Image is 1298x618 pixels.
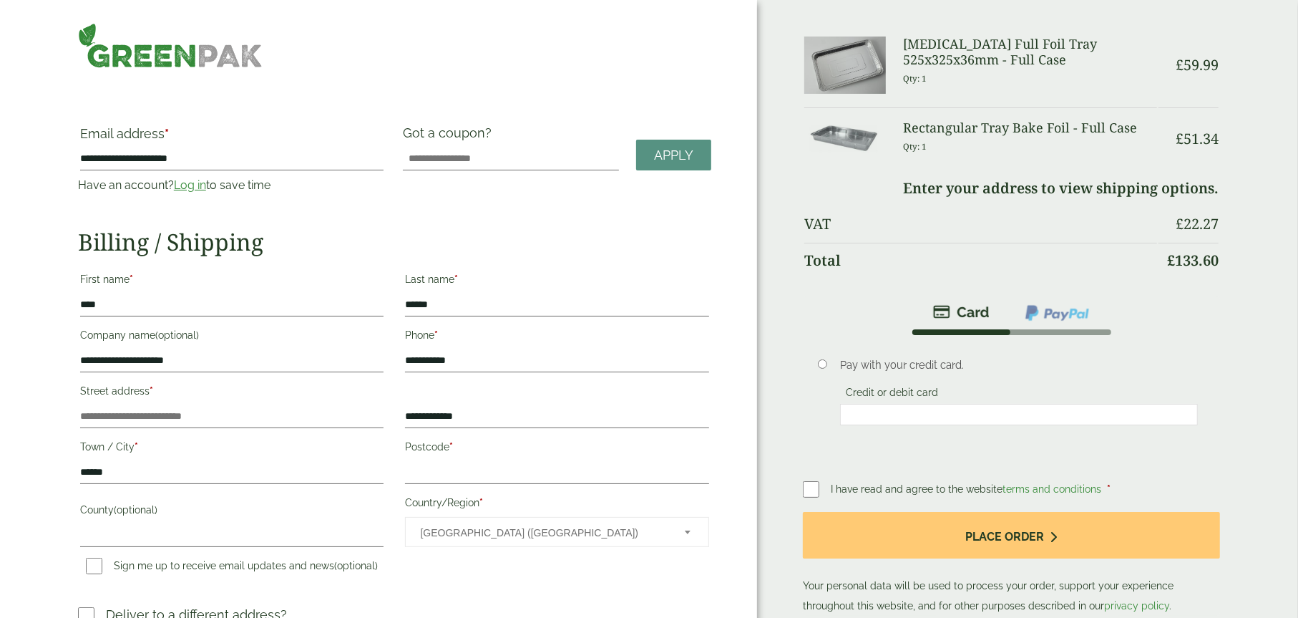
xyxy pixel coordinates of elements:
[150,385,153,397] abbr: required
[1107,483,1111,495] abbr: required
[454,274,458,285] abbr: required
[903,141,927,152] small: Qty: 1
[840,387,944,402] label: Credit or debit card
[844,408,1194,421] iframe: Secure card payment input frame
[80,269,384,294] label: First name
[78,23,263,68] img: GreenPak Supplies
[114,504,157,516] span: (optional)
[903,73,927,84] small: Qty: 1
[165,126,169,141] abbr: required
[804,243,1157,278] th: Total
[1002,483,1101,495] a: terms and conditions
[80,325,384,349] label: Company name
[1176,129,1219,148] bdi: 51.34
[78,177,386,194] p: Have an account? to save time
[80,437,384,461] label: Town / City
[654,148,693,163] span: Apply
[80,381,384,405] label: Street address
[1176,214,1184,233] span: £
[1024,304,1090,322] img: ppcp-gateway.png
[449,441,453,453] abbr: required
[434,329,438,341] abbr: required
[155,329,199,341] span: (optional)
[334,560,378,571] span: (optional)
[1167,251,1175,270] span: £
[405,517,709,547] span: Country/Region
[903,120,1157,136] h3: Rectangular Tray Bake Foil - Full Case
[831,483,1104,495] span: I have read and agree to the website
[80,560,384,576] label: Sign me up to receive email updates and news
[804,171,1219,206] td: Enter your address to view shipping options.
[405,437,709,461] label: Postcode
[135,441,138,453] abbr: required
[1167,251,1219,270] bdi: 133.60
[804,207,1157,241] th: VAT
[80,500,384,524] label: County
[130,274,133,285] abbr: required
[174,178,206,192] a: Log in
[1104,600,1169,612] a: privacy policy
[1176,55,1184,74] span: £
[420,518,665,548] span: United Kingdom (UK)
[403,125,497,148] label: Got a coupon?
[1176,55,1219,74] bdi: 59.99
[803,512,1220,616] p: Your personal data will be used to process your order, support your experience throughout this we...
[78,228,711,256] h2: Billing / Shipping
[636,140,711,170] a: Apply
[405,269,709,294] label: Last name
[80,127,384,148] label: Email address
[405,493,709,517] label: Country/Region
[903,37,1157,67] h3: [MEDICAL_DATA] Full Foil Tray 525x325x36mm - Full Case
[479,497,483,508] abbr: required
[933,304,990,321] img: stripe.png
[803,512,1220,559] button: Place order
[405,325,709,349] label: Phone
[86,558,102,574] input: Sign me up to receive email updates and news(optional)
[1176,129,1184,148] span: £
[840,357,1199,373] p: Pay with your credit card.
[1176,214,1219,233] bdi: 22.27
